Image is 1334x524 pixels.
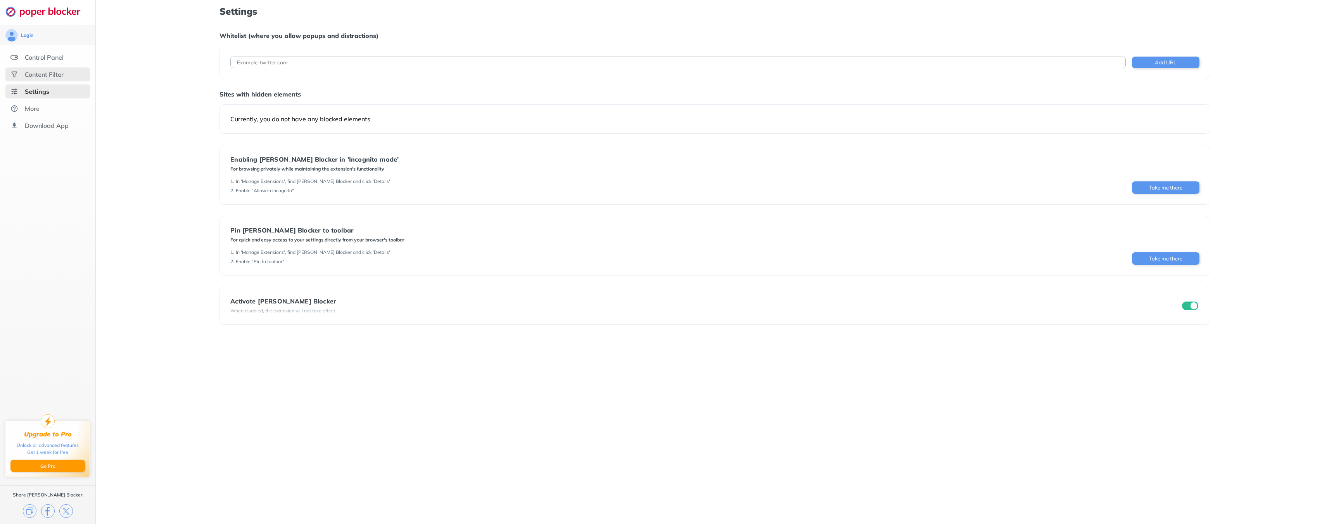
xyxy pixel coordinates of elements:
[230,156,399,163] div: Enabling [PERSON_NAME] Blocker in 'Incognito mode'
[236,249,390,255] div: In 'Manage Extensions', find [PERSON_NAME] Blocker and click 'Details'
[10,88,18,95] img: settings-selected.svg
[1132,181,1199,194] button: Take me there
[41,504,55,518] img: facebook.svg
[10,105,18,112] img: about.svg
[236,188,294,194] div: Enable "Allow in incognito"
[5,6,89,17] img: logo-webpage.svg
[41,414,55,428] img: upgrade-to-pro.svg
[230,259,234,265] div: 2 .
[230,57,1125,68] input: Example: twitter.com
[230,166,399,172] div: For browsing privately while maintaining the extension's functionality
[59,504,73,518] img: x.svg
[5,29,18,41] img: avatar.svg
[1132,252,1199,265] button: Take me there
[23,504,36,518] img: copy.svg
[230,188,234,194] div: 2 .
[10,53,18,61] img: features.svg
[25,88,49,95] div: Settings
[25,122,69,129] div: Download App
[1132,57,1199,68] button: Add URL
[10,460,85,472] button: Go Pro
[17,442,79,449] div: Unlock all advanced features
[230,249,234,255] div: 1 .
[230,227,404,234] div: Pin [PERSON_NAME] Blocker to toolbar
[236,178,390,184] div: In 'Manage Extensions', find [PERSON_NAME] Blocker and click 'Details'
[219,6,1210,16] h1: Settings
[13,492,83,498] div: Share [PERSON_NAME] Blocker
[236,259,284,265] div: Enable "Pin to toolbar"
[25,71,64,78] div: Content Filter
[10,71,18,78] img: social.svg
[230,298,336,305] div: Activate [PERSON_NAME] Blocker
[21,32,33,38] div: Login
[25,105,40,112] div: More
[24,431,72,438] div: Upgrade to Pro
[219,32,1210,40] div: Whitelist (where you allow popups and distractions)
[230,237,404,243] div: For quick and easy access to your settings directly from your browser's toolbar
[219,90,1210,98] div: Sites with hidden elements
[27,449,68,456] div: Get 1 week for free
[230,115,1199,123] div: Currently, you do not have any blocked elements
[25,53,64,61] div: Control Panel
[230,308,336,314] div: When disabled, the extension will not take effect
[230,178,234,184] div: 1 .
[10,122,18,129] img: download-app.svg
